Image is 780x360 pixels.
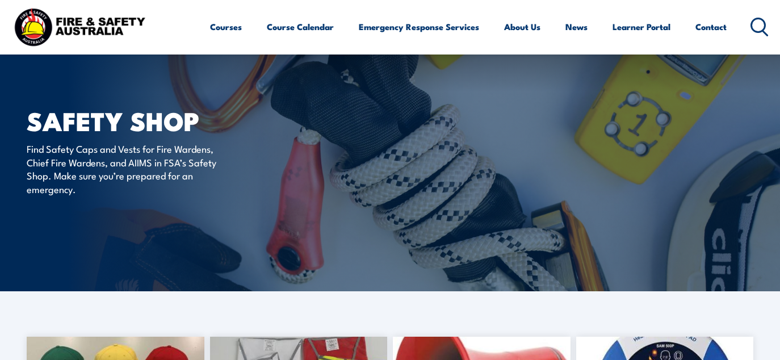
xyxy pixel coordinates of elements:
a: About Us [504,13,540,40]
a: Emergency Response Services [359,13,479,40]
p: Find Safety Caps and Vests for Fire Wardens, Chief Fire Wardens, and AIIMS in FSA’s Safety Shop. ... [27,142,234,195]
a: Courses [210,13,242,40]
a: News [565,13,588,40]
h1: SAFETY SHOP [27,109,307,131]
a: Learner Portal [613,13,670,40]
a: Course Calendar [267,13,334,40]
a: Contact [695,13,727,40]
